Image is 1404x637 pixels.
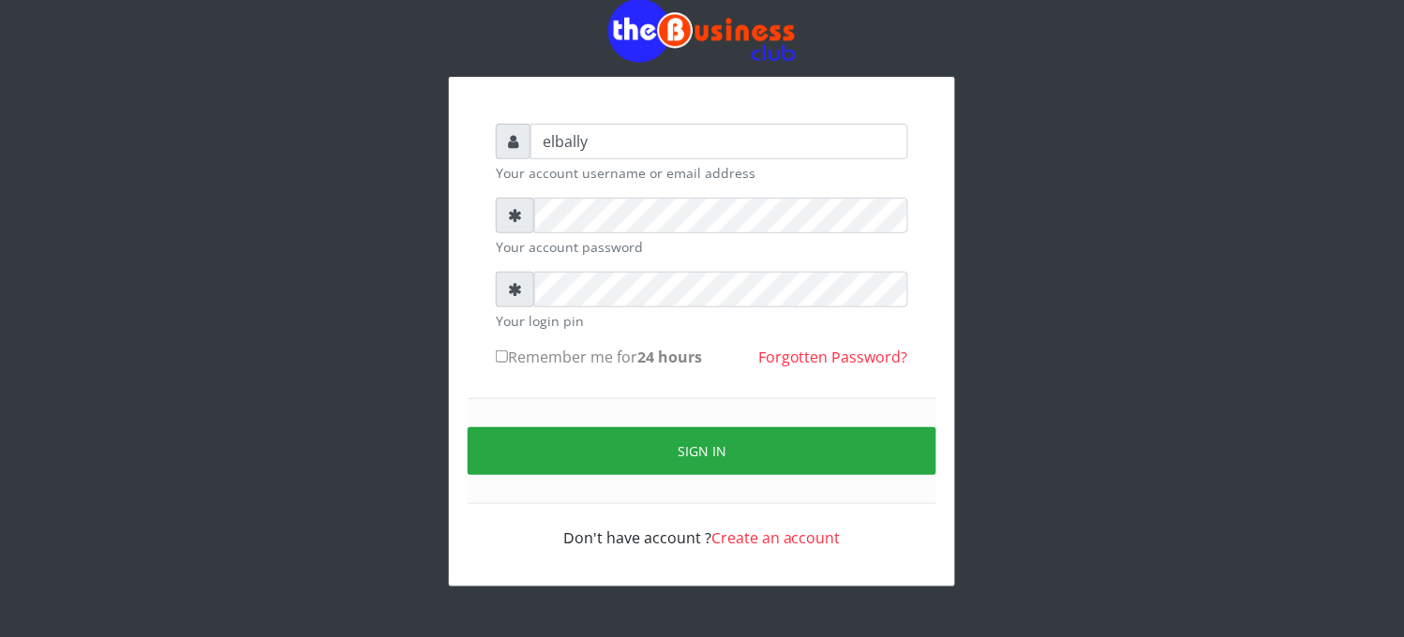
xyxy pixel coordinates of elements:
[496,346,702,368] label: Remember me for
[496,311,908,331] small: Your login pin
[637,347,702,367] b: 24 hours
[496,237,908,257] small: Your account password
[496,163,908,183] small: Your account username or email address
[496,350,508,363] input: Remember me for24 hours
[468,427,936,475] button: Sign in
[758,347,908,367] a: Forgotten Password?
[711,527,841,548] a: Create an account
[496,504,908,549] div: Don't have account ?
[530,124,908,159] input: Username or email address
